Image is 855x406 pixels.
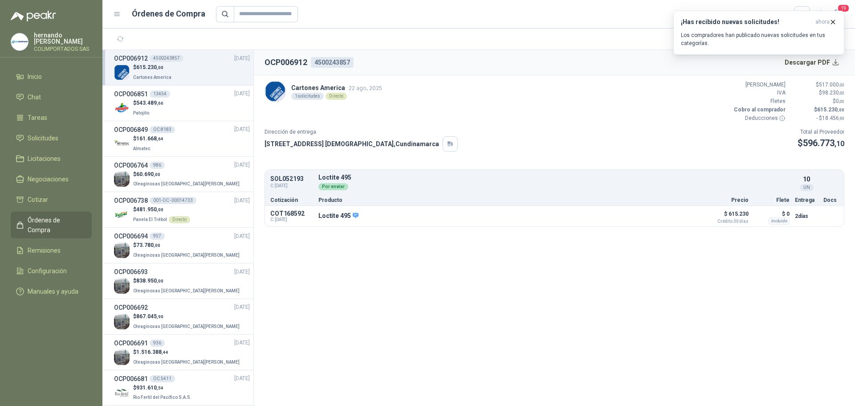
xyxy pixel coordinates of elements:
[154,172,160,177] span: ,00
[839,116,844,121] span: ,90
[11,109,92,126] a: Tareas
[311,57,354,68] div: 4500243857
[803,174,810,184] p: 10
[234,374,250,383] span: [DATE]
[114,231,148,241] h3: OCP006694
[234,268,250,276] span: [DATE]
[791,97,844,106] p: $
[291,83,382,93] p: Cartones America
[157,314,163,319] span: ,90
[133,75,171,80] span: Cartones America
[732,106,786,114] p: Cobro al comprador
[681,18,812,26] h3: ¡Has recibido nuevas solicitudes!
[162,350,168,355] span: ,44
[154,243,160,248] span: ,00
[114,267,250,295] a: OCP006693[DATE] Company Logo$838.950,00Oleaginosas [GEOGRAPHIC_DATA][PERSON_NAME]
[34,32,92,45] p: hernando [PERSON_NAME]
[150,375,175,382] div: OC 5411
[234,90,250,98] span: [DATE]
[11,171,92,188] a: Negociaciones
[150,55,183,62] div: 4500243857
[28,215,83,235] span: Órdenes de Compra
[326,93,347,100] div: Directo
[114,338,148,348] h3: OCP006691
[791,106,844,114] p: $
[114,338,250,366] a: OCP006691936[DATE] Company Logo$1.516.388,44Oleaginosas [GEOGRAPHIC_DATA][PERSON_NAME]
[133,384,193,392] p: $
[11,33,28,50] img: Company Logo
[150,233,165,240] div: 957
[114,349,130,365] img: Company Logo
[28,174,69,184] span: Negociaciones
[114,125,250,153] a: OCP006849OC 8183[DATE] Company Logo$161.668,64Almatec
[732,114,786,123] p: Deducciones
[704,219,749,224] span: Crédito 30 días
[114,89,250,117] a: OCP00685113454[DATE] Company Logo$543.489,66Patojito
[114,160,148,170] h3: OCP006764
[136,278,163,284] span: 838.950
[114,160,250,189] a: OCP006764986[DATE] Company Logo$60.690,00Oleaginosas [GEOGRAPHIC_DATA][PERSON_NAME]
[732,89,786,97] p: IVA
[114,53,148,63] h3: OCP006912
[114,314,130,329] img: Company Logo
[136,206,163,213] span: 481.950
[114,267,148,277] h3: OCP006693
[114,171,130,187] img: Company Logo
[114,100,130,116] img: Company Logo
[803,138,844,148] span: 596.773
[157,65,163,70] span: ,00
[839,99,844,104] span: ,00
[136,385,163,391] span: 931.610
[11,150,92,167] a: Licitaciones
[791,89,844,97] p: $
[114,196,250,224] a: OCP006738001-OC -00014733[DATE] Company Logo$481.950,00Panela El TrébolDirecto
[234,303,250,312] span: [DATE]
[114,303,148,312] h3: OCP006692
[114,303,250,331] a: OCP006692[DATE] Company Logo$867.045,90Oleaginosas [GEOGRAPHIC_DATA][PERSON_NAME]
[11,11,56,21] img: Logo peakr
[28,154,61,164] span: Licitaciones
[815,18,830,26] span: ahora
[11,242,92,259] a: Remisiones
[150,340,165,347] div: 936
[791,114,844,123] p: - $
[265,56,307,69] h2: OCP006912
[270,176,313,182] p: SOL052193
[819,82,844,88] span: 517.000
[114,89,148,99] h3: OCP006851
[157,385,163,390] span: ,54
[838,107,844,112] span: ,00
[673,11,844,55] button: ¡Has recibido nuevas solicitudes!ahora Los compradores han publicado nuevas solicitudes en tus ca...
[114,278,130,294] img: Company Logo
[11,191,92,208] a: Cotizar
[11,283,92,300] a: Manuales y ayuda
[291,93,324,100] div: 1 solicitudes
[234,339,250,347] span: [DATE]
[114,374,250,402] a: OCP006681OC 5411[DATE] Company Logo$931.610,54Rio Fertil del Pacífico S.A.S.
[133,360,240,365] span: Oleaginosas [GEOGRAPHIC_DATA][PERSON_NAME]
[114,242,130,258] img: Company Logo
[114,125,148,135] h3: OCP006849
[136,64,163,70] span: 615.230
[11,89,92,106] a: Chat
[265,128,458,136] p: Dirección de entrega
[28,92,41,102] span: Chat
[822,90,844,96] span: 98.230
[28,246,61,255] span: Remisiones
[270,182,313,189] span: C: [DATE]
[114,207,130,222] img: Company Logo
[114,231,250,259] a: OCP006694957[DATE] Company Logo$73.780,00Oleaginosas [GEOGRAPHIC_DATA][PERSON_NAME]
[114,136,130,152] img: Company Logo
[234,125,250,134] span: [DATE]
[318,174,790,181] p: Loctite 495
[681,31,837,47] p: Los compradores han publicado nuevas solicitudes en tus categorías.
[114,196,148,205] h3: OCP006738
[795,211,818,221] p: 2 días
[133,288,240,293] span: Oleaginosas [GEOGRAPHIC_DATA][PERSON_NAME]
[318,183,348,190] div: Por enviar
[791,81,844,89] p: $
[133,324,240,329] span: Oleaginosas [GEOGRAPHIC_DATA][PERSON_NAME]
[823,197,839,203] p: Docs
[133,146,151,151] span: Almatec
[754,209,790,219] p: $ 0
